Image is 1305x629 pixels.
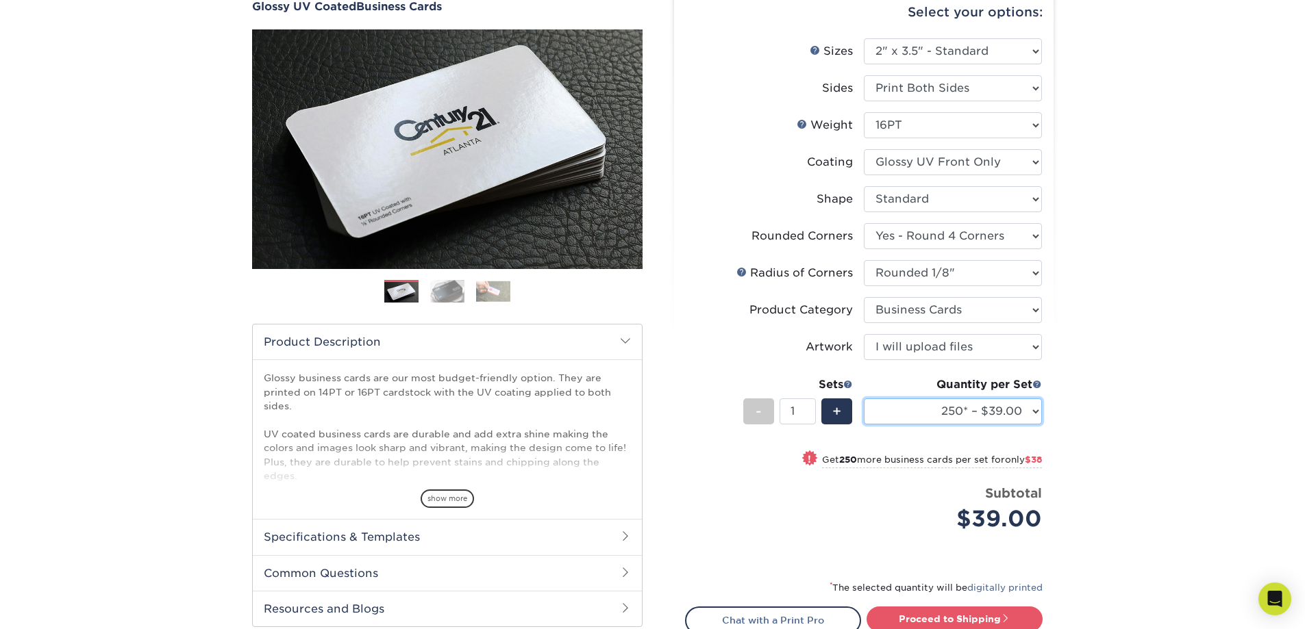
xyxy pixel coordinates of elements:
[832,401,841,422] span: +
[253,591,642,626] h2: Resources and Blogs
[743,376,853,393] div: Sets
[253,519,642,554] h2: Specifications & Templates
[736,265,853,281] div: Radius of Corners
[830,582,1043,593] small: The selected quantity will be
[264,371,631,552] p: Glossy business cards are our most budget-friendly option. They are printed on 14PT or 16PT cards...
[253,555,642,591] h2: Common Questions
[985,485,1042,500] strong: Subtotal
[874,502,1042,535] div: $39.00
[1005,454,1042,465] span: only
[751,228,853,244] div: Rounded Corners
[806,339,853,355] div: Artwork
[476,281,510,302] img: Business Cards 03
[810,43,853,60] div: Sizes
[807,154,853,170] div: Coating
[1258,582,1291,615] div: Open Intercom Messenger
[808,452,811,466] span: !
[253,324,642,359] h2: Product Description
[384,275,419,309] img: Business Cards 01
[430,279,464,303] img: Business Cards 02
[839,454,857,465] strong: 250
[749,302,853,318] div: Product Category
[967,582,1043,593] a: digitally printed
[822,80,853,97] div: Sides
[421,489,474,508] span: show more
[797,117,853,133] div: Weight
[756,401,762,422] span: -
[864,376,1042,393] div: Quantity per Set
[1025,454,1042,465] span: $38
[817,191,853,207] div: Shape
[822,454,1042,468] small: Get more business cards per set for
